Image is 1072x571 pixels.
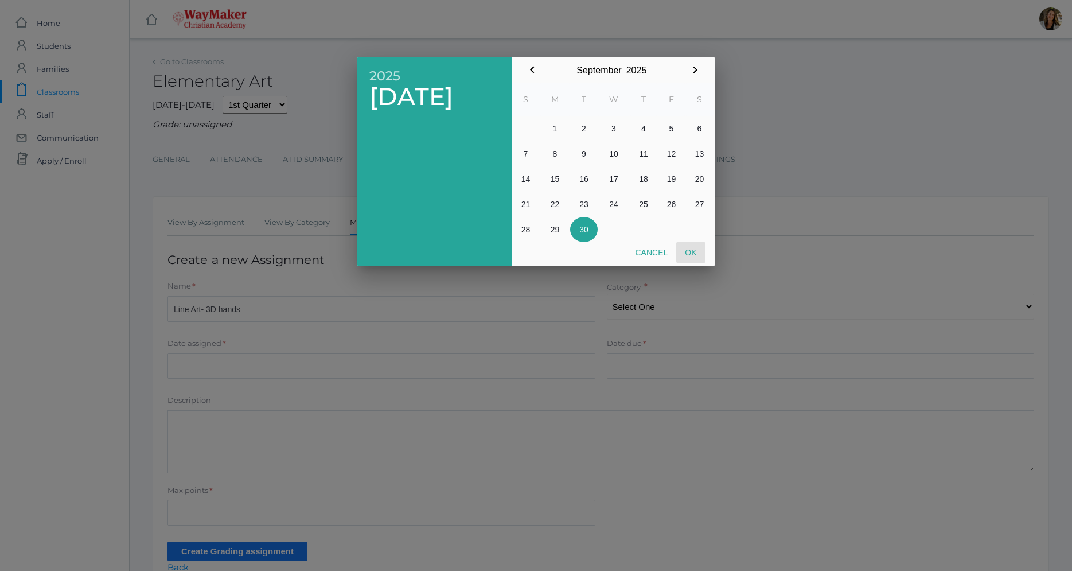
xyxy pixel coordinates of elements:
[570,116,598,141] button: 2
[551,94,559,104] abbr: Monday
[598,166,630,192] button: 17
[626,242,676,263] button: Cancel
[685,141,714,166] button: 13
[540,141,570,166] button: 8
[598,141,630,166] button: 10
[685,192,714,217] button: 27
[609,94,618,104] abbr: Wednesday
[657,116,685,141] button: 5
[523,94,528,104] abbr: Sunday
[512,141,540,166] button: 7
[697,94,702,104] abbr: Saturday
[630,116,657,141] button: 4
[540,166,570,192] button: 15
[582,94,586,104] abbr: Tuesday
[685,166,714,192] button: 20
[630,141,657,166] button: 11
[685,116,714,141] button: 6
[630,166,657,192] button: 18
[669,94,674,104] abbr: Friday
[630,192,657,217] button: 25
[598,192,630,217] button: 24
[369,69,499,83] span: 2025
[641,94,646,104] abbr: Thursday
[512,166,540,192] button: 14
[540,116,570,141] button: 1
[598,116,630,141] button: 3
[657,166,685,192] button: 19
[512,192,540,217] button: 21
[570,217,598,242] button: 30
[570,141,598,166] button: 9
[369,83,499,110] span: [DATE]
[570,166,598,192] button: 16
[676,242,705,263] button: Ok
[657,141,685,166] button: 12
[512,217,540,242] button: 28
[570,192,598,217] button: 23
[540,217,570,242] button: 29
[540,192,570,217] button: 22
[657,192,685,217] button: 26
